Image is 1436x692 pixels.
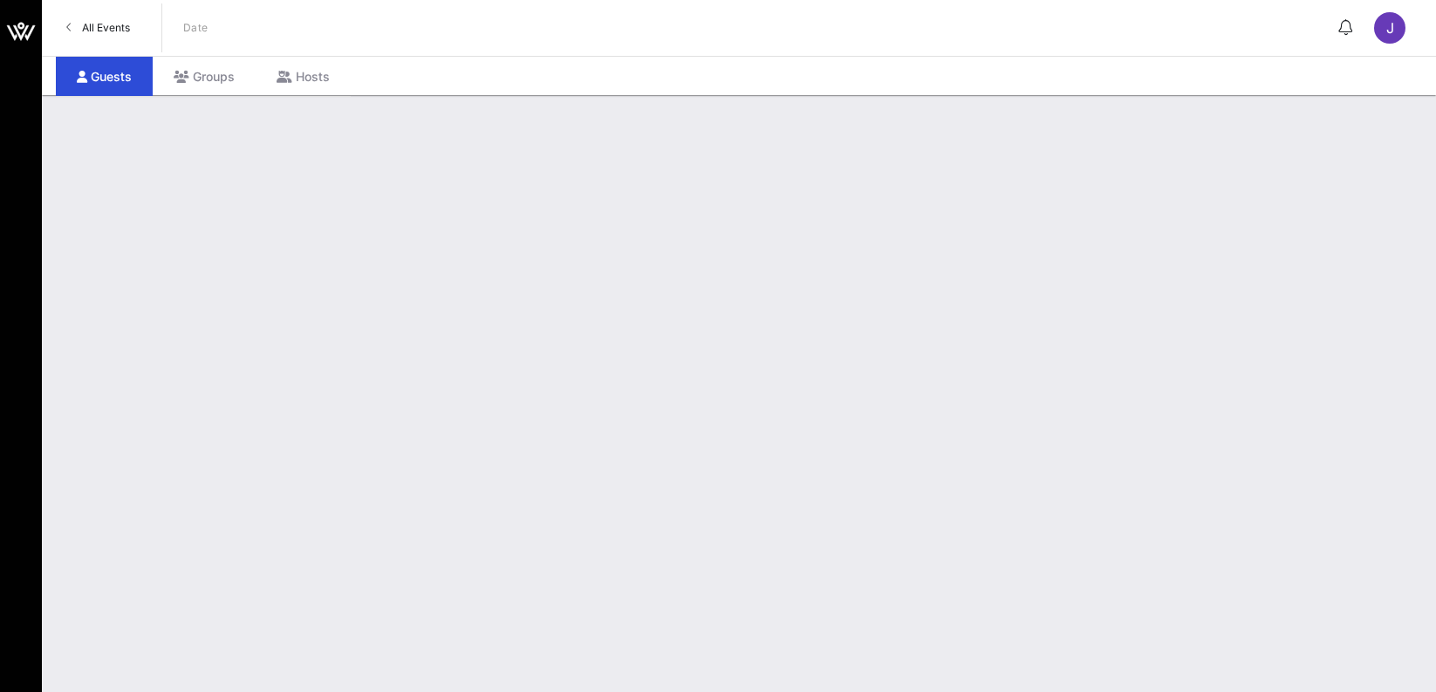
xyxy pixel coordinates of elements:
span: J [1386,19,1394,37]
div: J [1374,12,1405,44]
span: All Events [82,21,130,34]
div: Hosts [256,57,351,96]
p: Date [183,19,209,37]
div: Groups [153,57,256,96]
div: Guests [56,57,153,96]
a: All Events [56,14,140,42]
